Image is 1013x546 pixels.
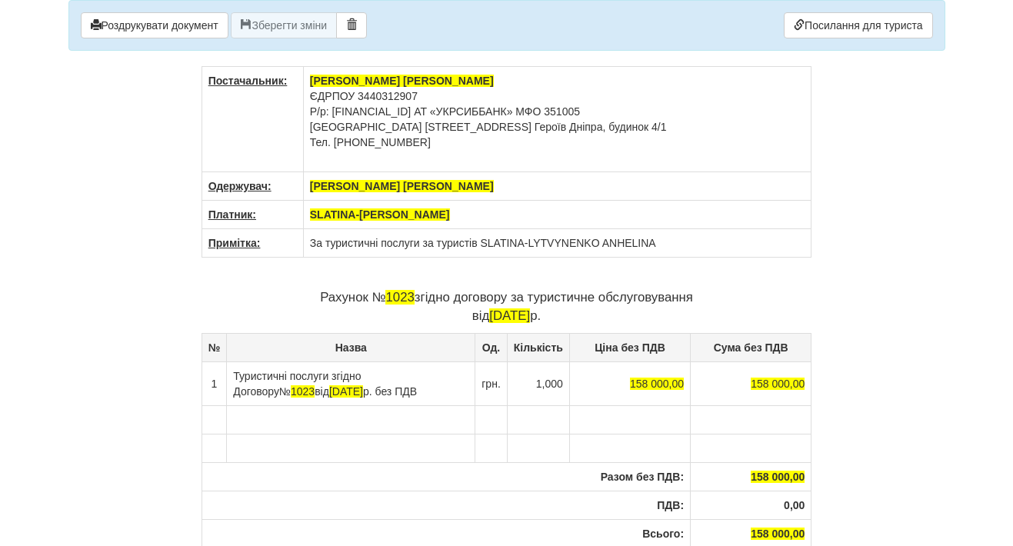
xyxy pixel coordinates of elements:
span: [PERSON_NAME] [PERSON_NAME] [310,180,494,192]
button: Роздрукувати документ [81,12,228,38]
th: Сума без ПДВ [691,333,811,361]
span: 158 000,00 [751,471,805,483]
th: ПДВ: [202,491,690,519]
td: 1,000 [507,361,569,405]
td: 1 [202,361,227,405]
td: За туристичні послуги за туристів SLATINA-LYTVYNENKO ANHELINA [303,229,811,258]
span: № [279,385,315,398]
span: 1023 [385,290,414,305]
p: Рахунок № згідно договору за туристичне обслуговування від р. [202,288,812,325]
td: Туристичні послуги згідно Договору від р. без ПДВ [227,361,475,405]
u: Платник: [208,208,256,221]
td: ЄДРПОУ 3440312907 Р/р: [FINANCIAL_ID] АТ «УКРСИББАНК» МФО 351005 [GEOGRAPHIC_DATA] [STREET_ADDRES... [303,67,811,172]
button: Зберегти зміни [231,12,337,38]
a: Посилання для туриста [784,12,932,38]
span: 158 000,00 [630,378,684,390]
span: 158 000,00 [751,378,805,390]
u: Примітка: [208,237,261,249]
th: Назва [227,333,475,361]
th: № [202,333,227,361]
th: 0,00 [691,491,811,519]
span: SLATINA-[PERSON_NAME] [310,208,450,221]
td: грн. [475,361,508,405]
th: Разом без ПДВ: [202,462,690,491]
u: Постачальник: [208,75,288,87]
span: [DATE] [329,385,363,398]
span: [PERSON_NAME] [PERSON_NAME] [310,75,494,87]
span: 158 000,00 [751,528,805,540]
span: 1023 [291,385,315,398]
th: Од. [475,333,508,361]
u: Одержувач: [208,180,272,192]
th: Кількість [507,333,569,361]
span: [DATE] [489,308,530,323]
th: Ціна без ПДВ [569,333,690,361]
